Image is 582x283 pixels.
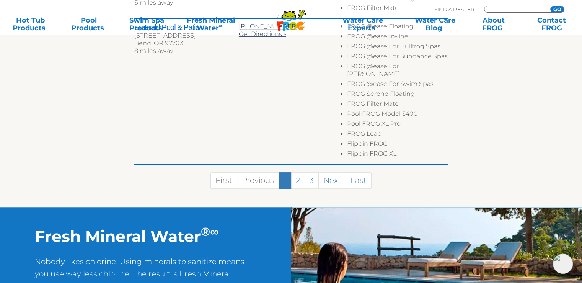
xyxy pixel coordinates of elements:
[201,224,210,239] sup: ®
[347,110,448,120] li: Pool FROG Model 5400
[347,90,448,100] li: FROG Serene Floating
[66,16,111,32] a: PoolProducts
[347,100,448,110] li: FROG Filter Mate
[490,6,542,13] input: Zip Code Form
[134,32,239,39] div: [STREET_ADDRESS]
[134,47,173,54] span: 8 miles away
[347,150,448,160] li: Flippin FROG XL
[347,43,448,53] li: FROG @ease For Bullfrog Spas
[35,227,256,246] h2: Fresh Mineral Water
[347,120,448,130] li: Pool FROG XL Pro
[347,33,448,43] li: FROG @ease In-line
[239,23,298,30] a: [PHONE_NUMBER]
[529,16,574,32] a: ContactFROG
[347,4,448,14] li: FROG Filter Mate
[347,140,448,150] li: Flippin FROG
[124,16,170,32] a: Swim SpaProducts
[237,172,279,189] a: Previous
[553,254,573,274] img: openIcon
[279,172,291,189] a: 1
[471,16,516,32] a: AboutFROG
[239,30,286,38] a: Get Directions »
[305,172,319,189] a: 3
[434,6,474,13] p: Find A Dealer
[346,172,372,189] a: Last
[347,53,448,63] li: FROG @ease For Sundance Spas
[134,23,239,32] h2: Emerald Pool & Patio
[347,80,448,90] li: FROG @ease For Swim Spas
[347,63,448,80] li: FROG @ease For [PERSON_NAME]
[291,172,305,189] a: 2
[318,172,346,189] a: Next
[210,224,218,239] sup: ∞
[550,6,564,12] input: GO
[347,130,448,140] li: FROG Leap
[347,23,448,33] li: FROG @ease Floating
[210,172,237,189] a: First
[8,16,53,32] a: Hot TubProducts
[134,39,239,47] div: Bend, OR 97703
